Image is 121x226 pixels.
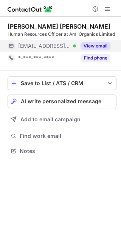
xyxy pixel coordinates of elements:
button: Reveal Button [81,54,110,62]
span: AI write personalized message [21,98,101,104]
span: Add to email campaign [20,116,81,122]
span: Find work email [20,133,113,139]
button: Add to email campaign [8,113,116,126]
span: Notes [20,148,113,154]
div: Save to List / ATS / CRM [21,80,103,86]
div: [PERSON_NAME] [PERSON_NAME] [8,23,110,30]
button: save-profile-one-click [8,76,116,90]
span: [EMAIL_ADDRESS][DOMAIN_NAME] [18,43,70,49]
img: ContactOut v5.3.10 [8,5,53,14]
button: Find work email [8,131,116,141]
button: Reveal Button [81,42,110,50]
button: AI write personalized message [8,95,116,108]
div: Human Resources Officer at Ami Organics Limited [8,31,116,38]
button: Notes [8,146,116,156]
